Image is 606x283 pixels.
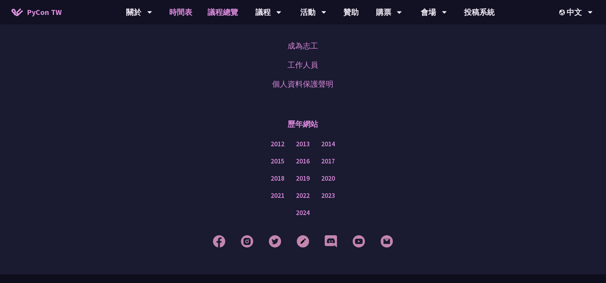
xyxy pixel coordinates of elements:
[288,59,319,71] a: 工作人員
[271,139,285,149] a: 2012
[381,235,393,247] img: Email Footer Icon
[271,191,285,201] a: 2021
[322,174,335,183] a: 2020
[296,139,310,149] a: 2013
[297,235,309,247] img: Blog Footer Icon
[559,10,567,15] img: Locale Icon
[213,235,225,247] img: Facebook Footer Icon
[322,139,335,149] a: 2014
[353,235,365,247] img: YouTube Footer Icon
[27,6,62,18] span: PyCon TW
[271,157,285,166] a: 2015
[241,235,253,247] img: Instagram Footer Icon
[288,113,319,136] p: 歷年網站
[322,157,335,166] a: 2017
[288,40,319,52] a: 成為志工
[296,208,310,218] a: 2024
[4,3,69,22] a: PyCon TW
[325,235,337,247] img: Discord Footer Icon
[322,191,335,201] a: 2023
[11,8,23,16] img: Home icon of PyCon TW 2025
[269,235,281,247] img: Twitter Footer Icon
[296,174,310,183] a: 2019
[296,191,310,201] a: 2022
[296,157,310,166] a: 2016
[273,78,334,90] a: 個人資料保護聲明
[271,174,285,183] a: 2018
